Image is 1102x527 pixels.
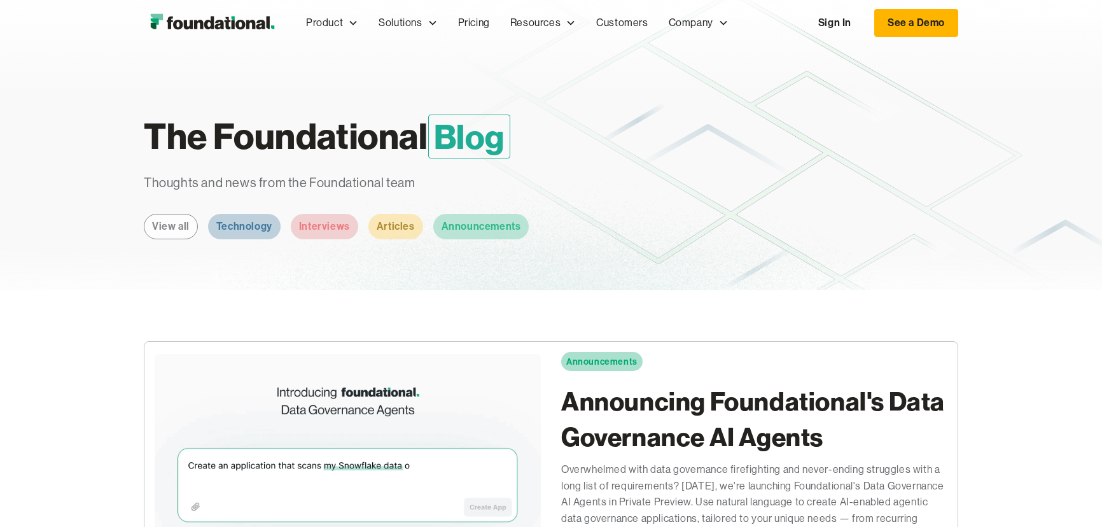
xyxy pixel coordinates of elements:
[144,173,632,193] p: Thoughts and news from the Foundational team
[216,218,272,235] div: Technology
[368,2,447,44] div: Solutions
[586,2,658,44] a: Customers
[669,15,713,31] div: Company
[442,218,521,235] div: Announcements
[306,15,343,31] div: Product
[296,2,368,44] div: Product
[659,2,739,44] div: Company
[510,15,561,31] div: Resources
[806,10,864,36] a: Sign In
[428,115,510,158] span: Blog
[291,214,358,239] a: Interviews
[874,9,958,37] a: See a Demo
[144,10,281,36] a: home
[144,214,198,239] a: View all
[448,2,500,44] a: Pricing
[433,214,529,239] a: Announcements
[377,218,415,235] div: Articles
[144,10,281,36] img: Foundational Logo
[368,214,423,239] a: Articles
[379,15,422,31] div: Solutions
[566,355,638,369] div: Announcements
[561,384,947,455] h2: Announcing Foundational's Data Governance AI Agents
[144,109,677,163] h1: The Foundational
[500,2,586,44] div: Resources
[152,218,190,235] div: View all
[1038,466,1102,527] iframe: Chat Widget
[299,218,350,235] div: Interviews
[208,214,281,239] a: Technology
